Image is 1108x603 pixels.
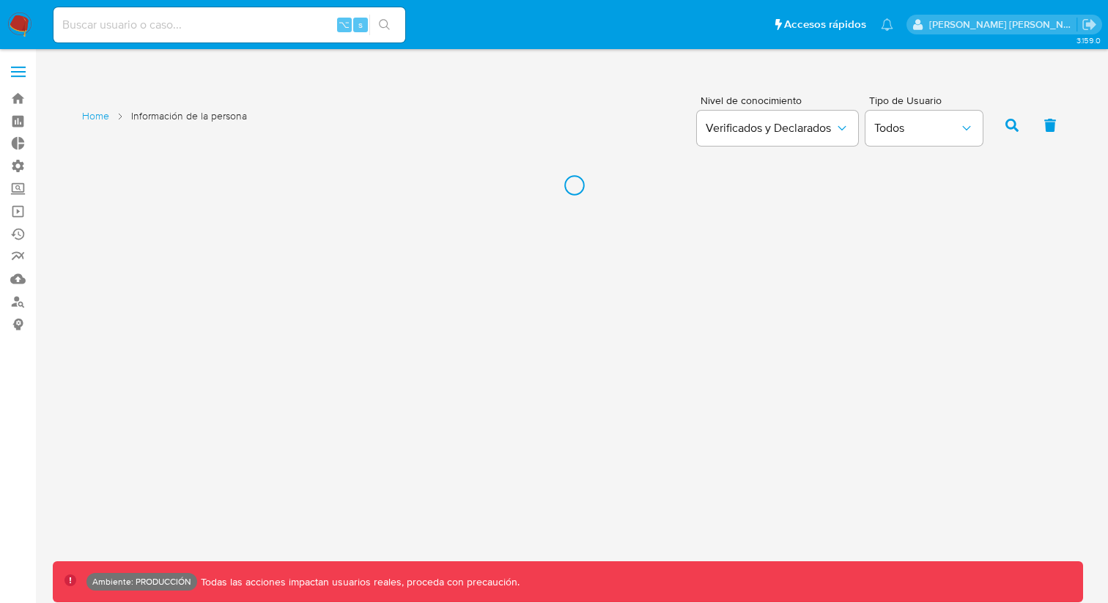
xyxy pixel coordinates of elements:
[929,18,1077,32] p: rodrigo.moyano@mercadolibre.com
[697,111,858,146] button: Verificados y Declarados
[53,15,405,34] input: Buscar usuario o caso...
[706,121,835,136] span: Verificados y Declarados
[701,95,857,106] span: Nivel de conocimiento
[92,579,191,585] p: Ambiente: PRODUCCIÓN
[369,15,399,35] button: search-icon
[869,95,986,106] span: Tipo de Usuario
[339,18,350,32] span: ⌥
[865,111,983,146] button: Todos
[131,109,247,123] span: Información de la persona
[358,18,363,32] span: s
[1082,17,1097,32] a: Salir
[881,18,893,31] a: Notificaciones
[82,103,247,144] nav: List of pages
[197,575,520,589] p: Todas las acciones impactan usuarios reales, proceda con precaución.
[82,109,109,123] a: Home
[784,17,866,32] span: Accesos rápidos
[874,121,959,136] span: Todos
